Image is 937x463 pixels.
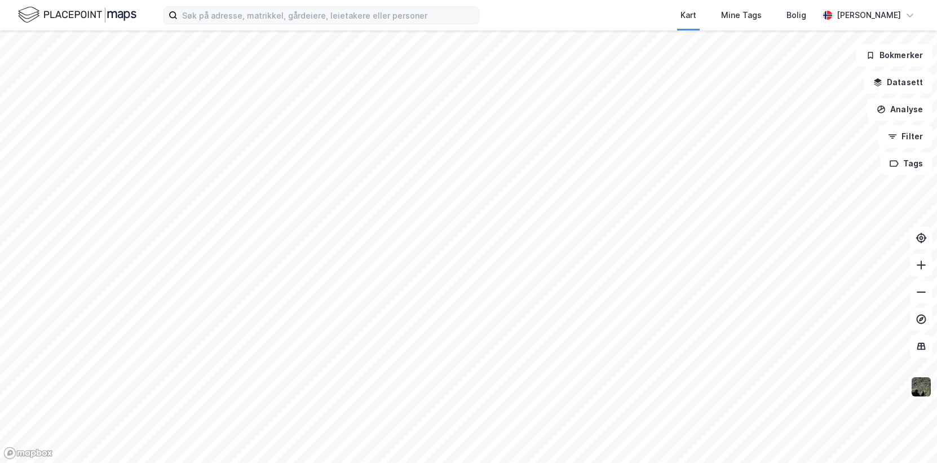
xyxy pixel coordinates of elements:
div: [PERSON_NAME] [837,8,901,22]
iframe: Chat Widget [881,409,937,463]
input: Søk på adresse, matrikkel, gårdeiere, leietakere eller personer [178,7,479,24]
div: Kart [680,8,696,22]
div: Bolig [786,8,806,22]
img: logo.f888ab2527a4732fd821a326f86c7f29.svg [18,5,136,25]
div: Kontrollprogram for chat [881,409,937,463]
div: Mine Tags [721,8,762,22]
